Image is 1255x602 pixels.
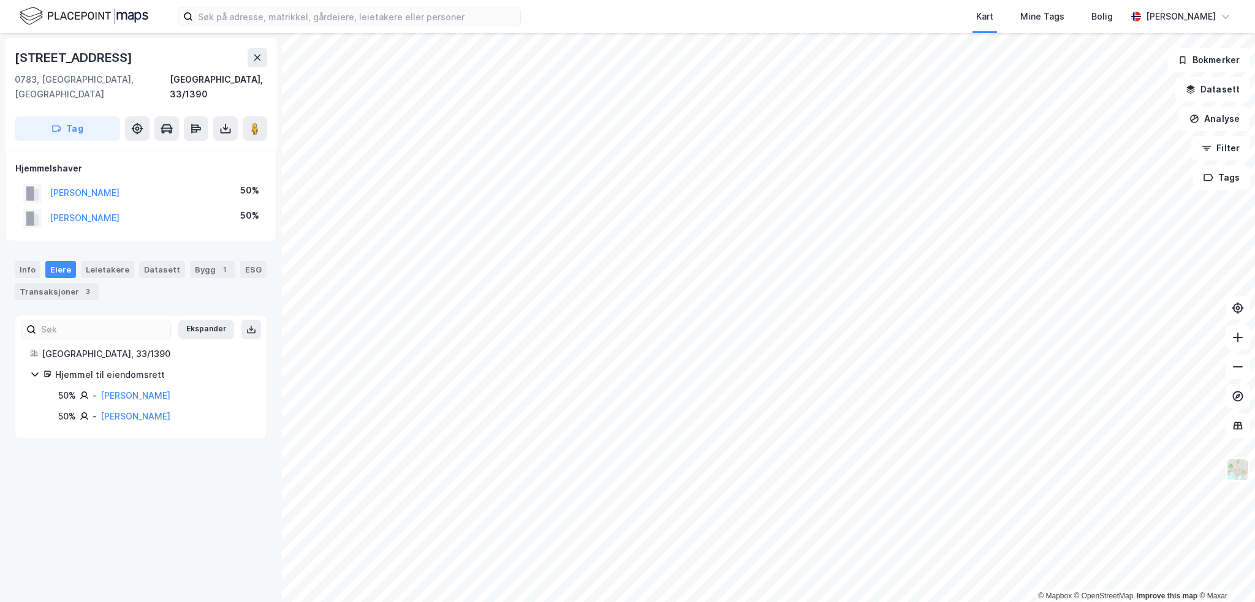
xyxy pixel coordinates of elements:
div: 50% [240,208,259,223]
div: Bygg [190,261,235,278]
div: Eiere [45,261,76,278]
a: Improve this map [1137,592,1197,600]
div: Hjemmelshaver [15,161,267,176]
div: Kontrollprogram for chat [1194,543,1255,602]
div: 0783, [GEOGRAPHIC_DATA], [GEOGRAPHIC_DATA] [15,72,170,102]
div: 50% [58,409,76,424]
button: Datasett [1175,77,1250,102]
div: [PERSON_NAME] [1146,9,1216,24]
button: Tags [1193,165,1250,190]
input: Søk [36,320,170,339]
div: Datasett [139,261,185,278]
a: OpenStreetMap [1074,592,1134,600]
div: 50% [58,388,76,403]
div: ESG [240,261,267,278]
button: Tag [15,116,120,141]
div: Mine Tags [1020,9,1064,24]
img: logo.f888ab2527a4732fd821a326f86c7f29.svg [20,6,148,27]
div: [GEOGRAPHIC_DATA], 33/1390 [170,72,267,102]
input: Søk på adresse, matrikkel, gårdeiere, leietakere eller personer [193,7,520,26]
div: 1 [218,263,230,276]
img: Z [1226,458,1249,481]
div: Bolig [1091,9,1113,24]
div: - [93,388,97,403]
a: [PERSON_NAME] [100,390,170,401]
div: Transaksjoner [15,283,99,300]
div: Hjemmel til eiendomsrett [55,367,252,382]
a: Mapbox [1038,592,1072,600]
button: Analyse [1179,107,1250,131]
div: - [93,409,97,424]
div: Leietakere [81,261,134,278]
div: [GEOGRAPHIC_DATA], 33/1390 [42,347,252,361]
div: 3 [82,285,94,298]
div: 50% [240,183,259,198]
div: [STREET_ADDRESS] [15,48,135,67]
iframe: Chat Widget [1194,543,1255,602]
button: Filter [1191,136,1250,160]
button: Bokmerker [1167,48,1250,72]
div: Kart [976,9,993,24]
div: Info [15,261,40,278]
button: Ekspander [178,320,234,339]
a: [PERSON_NAME] [100,411,170,421]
